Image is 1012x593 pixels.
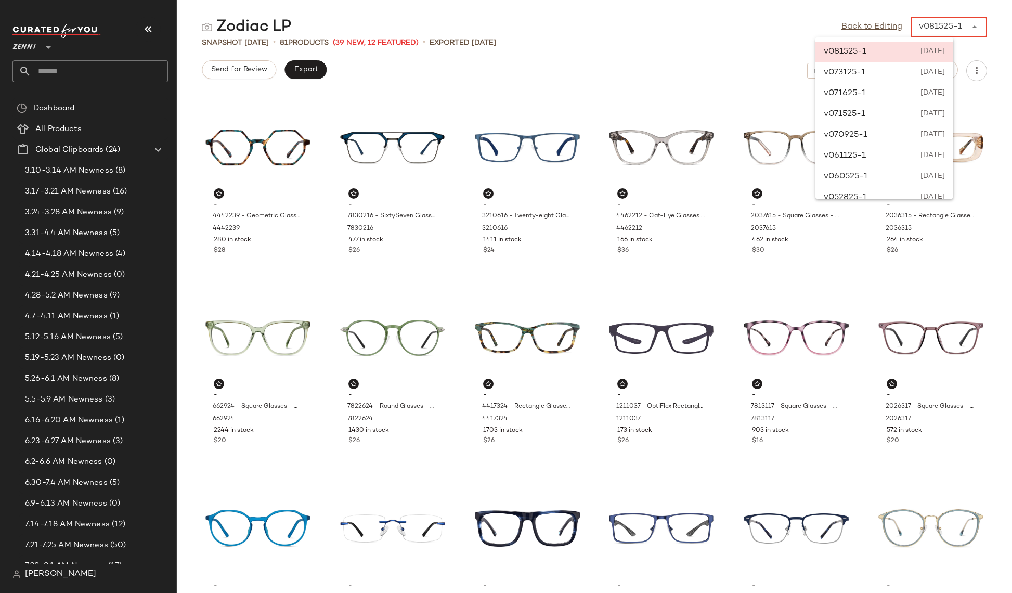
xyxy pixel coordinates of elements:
[824,171,868,183] span: v060525-1
[107,498,120,510] span: (0)
[108,477,120,489] span: (5)
[617,200,706,210] span: -
[609,99,714,196] img: 4462212-eyeglasses-front-view.jpg
[108,311,119,323] span: (1)
[348,581,437,590] span: -
[25,415,113,427] span: 6.16-6.20 AM Newness
[214,426,254,435] span: 2244 in stock
[25,290,108,302] span: 4.28-5.2 AM Newness
[617,236,653,245] span: 166 in stock
[111,435,123,447] span: (3)
[616,212,705,221] span: 4462212 - Cat-Eye Glasses - Gray - Acetate
[751,415,774,424] span: 7813117
[348,391,437,400] span: -
[752,436,763,446] span: $16
[213,224,240,234] span: 4442239
[111,352,124,364] span: (0)
[347,402,436,411] span: 7822624 - Round Glasses - Green - Mixed
[35,144,103,156] span: Global Clipboards
[824,191,867,204] span: v052825-1
[293,66,318,74] span: Export
[280,37,329,48] div: Products
[485,190,491,197] img: svg%3e
[617,436,629,446] span: $26
[752,581,840,590] span: -
[17,103,27,113] img: svg%3e
[483,246,495,255] span: $24
[886,212,974,221] span: 2036315 - Rectangle Glasses - Beige - Plastic
[205,290,310,386] img: 662924-eyeglasses-front-view.jpg
[205,99,310,196] img: 4442239-eyeglasses-front-view.jpg
[106,560,122,572] span: (17)
[483,236,522,245] span: 1411 in stock
[103,394,115,406] span: (3)
[213,212,301,221] span: 4442239 - Geometric Glasses - Brown/Blue - Acetate
[751,212,839,221] span: 2037615 - Square Glasses - Brown - Plastic
[918,150,945,162] span: [DATE]
[347,224,373,234] span: 7830216
[617,246,629,255] span: $36
[919,21,962,33] div: v081525-1
[107,373,119,385] span: (8)
[887,236,923,245] span: 264 in stock
[482,212,570,221] span: 3210616 - Twenty-eight Glasses - Blue - Stainless Steel
[214,200,302,210] span: -
[918,46,945,58] span: [DATE]
[886,402,974,411] span: 2026317 - Square Glasses - Purple - Plastic
[744,290,849,386] img: 7813117-eyeglasses-front-view.jpg
[347,415,373,424] span: 7822624
[35,123,82,135] span: All Products
[752,200,840,210] span: -
[111,331,123,343] span: (5)
[347,212,436,221] span: 7830216 - SixtySeven Glasses - Dark Blue - Mixed
[340,480,445,577] img: 466516-eyeglasses-front-view.jpg
[752,236,788,245] span: 462 in stock
[25,248,113,260] span: 4.14-4.18 AM Newness
[887,246,898,255] span: $26
[25,477,108,489] span: 6.30-7.4 AM Newness
[482,224,508,234] span: 3210616
[113,415,124,427] span: (1)
[886,415,911,424] span: 2026317
[25,519,110,531] span: 7.14-7.18 AM Newness
[423,36,425,49] span: •
[280,39,288,47] span: 81
[619,190,626,197] img: svg%3e
[878,480,983,577] img: 7830016-eyeglasses-front-view.jpg
[752,426,789,435] span: 903 in stock
[214,246,225,255] span: $28
[25,373,107,385] span: 5.26-6.1 AM Newness
[25,498,107,510] span: 6.9-6.13 AM Newness
[886,224,912,234] span: 2036315
[25,311,108,323] span: 4.7-4.11 AM Newness
[824,129,867,141] span: v070925-1
[889,381,895,387] img: svg%3e
[108,227,120,239] span: (5)
[213,415,235,424] span: 662924
[111,186,127,198] span: (16)
[202,60,276,79] button: Send for Review
[213,402,301,411] span: 662924 - Square Glasses - Green - Acetate
[616,402,705,411] span: 1211037 - OptiFlex Rectangle Glasses - Purple - Plastic
[918,87,945,100] span: [DATE]
[482,415,508,424] span: 4417324
[616,415,641,424] span: 1211037
[25,331,111,343] span: 5.12-5.16 AM Newness
[348,426,389,435] span: 1430 in stock
[754,381,760,387] img: svg%3e
[609,480,714,577] img: 1911416-eyeglasses-front-view.jpg
[112,207,124,218] span: (9)
[12,24,101,38] img: cfy_white_logo.C9jOOHJF.svg
[485,381,491,387] img: svg%3e
[887,200,975,210] span: -
[917,108,945,121] span: [DATE]
[617,581,706,590] span: -
[483,391,572,400] span: -
[211,66,267,74] span: Send for Review
[752,246,764,255] span: $30
[351,381,357,387] img: svg%3e
[284,60,327,79] button: Export
[815,37,953,199] div: undefined-list
[108,539,126,551] span: (50)
[103,144,120,156] span: (24)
